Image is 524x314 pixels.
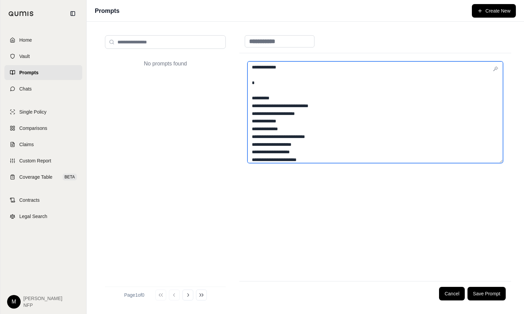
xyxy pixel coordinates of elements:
[4,193,82,208] a: Contracts
[19,174,52,180] span: Coverage Table
[95,6,119,16] h1: Prompts
[19,197,40,203] span: Contracts
[491,64,500,74] button: Improve content with AI
[23,295,62,302] span: [PERSON_NAME]
[4,170,82,184] a: Coverage TableBETA
[439,287,465,300] button: Cancel
[7,295,21,309] div: M
[4,49,82,64] a: Vault
[4,137,82,152] a: Claims
[4,33,82,47] a: Home
[19,85,32,92] span: Chats
[8,11,34,16] img: Qumis Logo
[4,153,82,168] a: Custom Report
[67,8,78,19] button: Collapse sidebar
[472,4,516,18] button: Create New
[124,292,145,298] div: Page 1 of 0
[23,302,62,309] span: NFP
[19,157,51,164] span: Custom Report
[4,65,82,80] a: Prompts
[63,174,77,180] span: BETA
[19,213,47,220] span: Legal Search
[19,125,47,132] span: Comparisons
[105,54,226,73] div: No prompts found
[4,209,82,224] a: Legal Search
[467,287,506,300] button: Save Prompt
[4,104,82,119] a: Single Policy
[19,109,46,115] span: Single Policy
[4,121,82,136] a: Comparisons
[19,53,30,60] span: Vault
[19,69,39,76] span: Prompts
[4,81,82,96] a: Chats
[19,141,34,148] span: Claims
[19,37,32,43] span: Home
